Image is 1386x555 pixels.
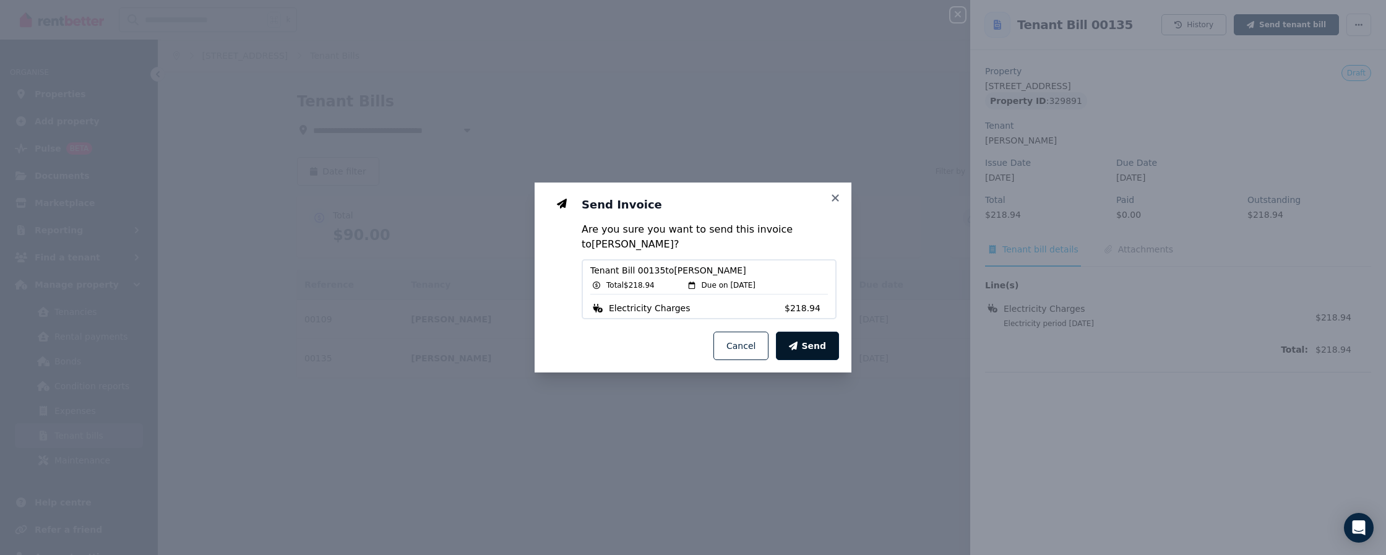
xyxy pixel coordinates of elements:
span: Total $218.94 [606,280,655,290]
span: Due on [DATE] [702,280,755,290]
span: Electricity Charges [609,302,691,314]
button: Send [776,332,839,360]
span: $218.94 [785,302,828,314]
span: Send [801,340,826,352]
p: Are you sure you want to send this invoice to [PERSON_NAME] ? [582,222,837,252]
h3: Send Invoice [582,197,837,212]
button: Cancel [713,332,768,360]
div: Open Intercom Messenger [1344,513,1374,543]
span: Tenant Bill 00135 to [PERSON_NAME] [590,264,828,277]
